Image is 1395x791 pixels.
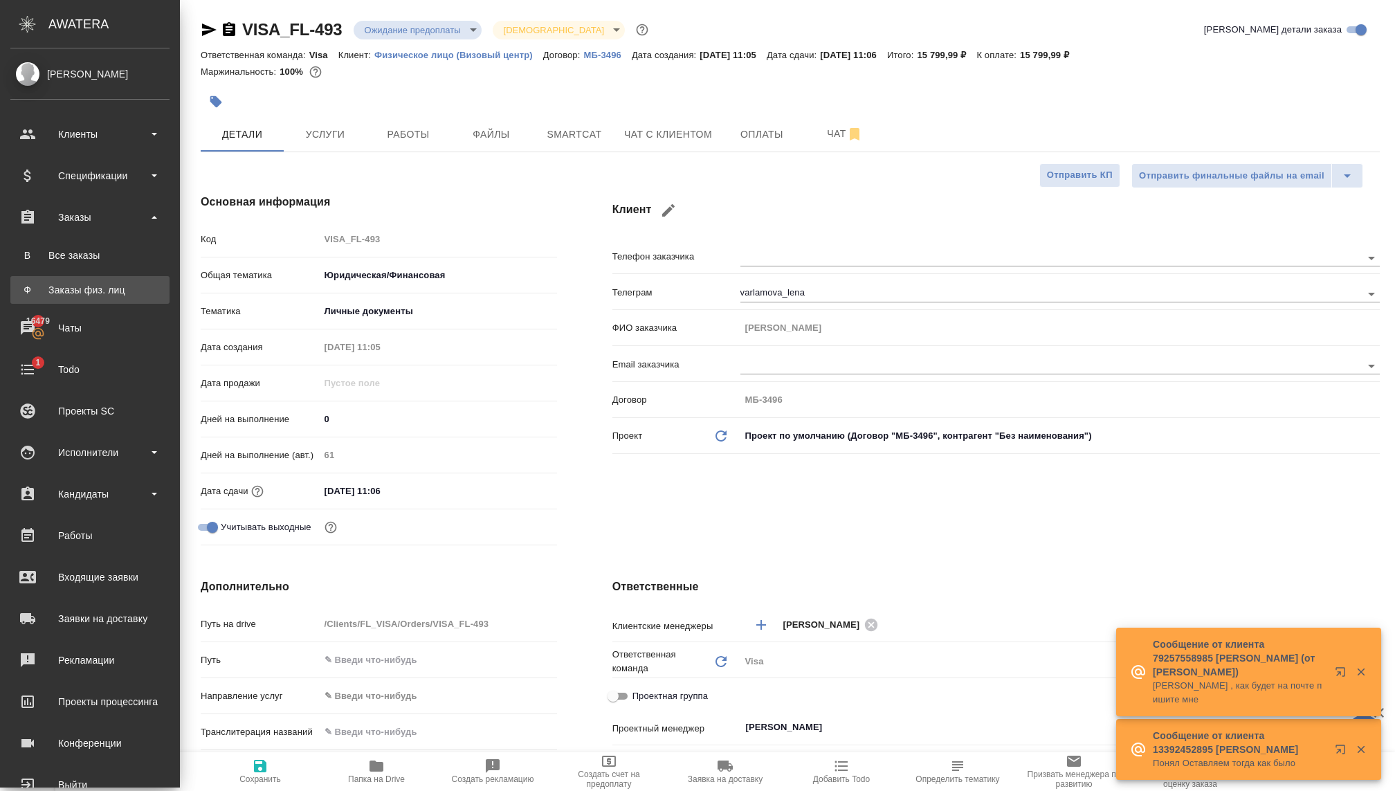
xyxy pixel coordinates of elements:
p: Сообщение от клиента 13392452895 [PERSON_NAME] [1153,729,1326,756]
p: Дата сдачи: [767,50,820,60]
button: Добавить тэг [201,87,231,117]
span: Определить тематику [915,774,999,784]
p: Итого: [887,50,917,60]
input: Пустое поле [320,614,557,634]
button: Открыть в новой вкладке [1326,736,1360,769]
div: Ожидание предоплаты [354,21,482,39]
p: Понял Оставляем тогда как было [1153,756,1326,770]
span: Папка на Drive [348,774,405,784]
input: ✎ Введи что-нибудь [320,650,557,670]
button: Заявка на доставку [667,752,783,791]
a: МБ-3496 [583,48,631,60]
span: Создать счет на предоплату [559,770,659,789]
h4: Ответственные [612,579,1380,595]
p: Физическое лицо (Визовый центр) [374,50,543,60]
span: Smartcat [541,126,608,143]
span: Проектная группа [632,689,708,703]
span: [PERSON_NAME] детали заказа [1204,23,1342,37]
a: 1Todo [3,352,176,387]
h4: Дополнительно [201,579,557,595]
button: Отправить КП [1039,163,1120,188]
a: ВВсе заказы [10,242,170,269]
span: Отправить КП [1047,167,1113,183]
input: Пустое поле [320,229,557,249]
span: 1 [27,356,48,370]
div: Клиенты [10,124,170,145]
span: 16479 [18,314,58,328]
button: Выбери, если сб и вс нужно считать рабочими днями для выполнения заказа. [322,518,340,536]
svg: Отписаться [846,126,863,143]
p: Телефон заказчика [612,250,740,264]
input: Пустое поле [740,390,1380,410]
p: Сообщение от клиента 79257558985 [PERSON_NAME] (от [PERSON_NAME]) [1153,637,1326,679]
div: Visa [740,650,1380,673]
p: Телеграм [612,286,740,300]
p: Email заказчика [612,358,740,372]
button: Добавить Todo [783,752,900,791]
div: Проекты процессинга [10,691,170,712]
button: Если добавить услуги и заполнить их объемом, то дата рассчитается автоматически [248,482,266,500]
button: Open [1362,248,1381,268]
button: Призвать менеджера по развитию [1016,752,1132,791]
div: Кандидаты [10,484,170,504]
p: Код [201,233,320,246]
button: Open [1362,284,1381,304]
button: Создать рекламацию [435,752,551,791]
a: Конференции [3,726,176,761]
p: 15 799,99 ₽ [917,50,976,60]
p: Ответственная команда [612,648,713,675]
div: Заказы [10,207,170,228]
div: Исполнители [10,442,170,463]
p: Транслитерация названий [201,725,320,739]
div: Личные документы [320,300,557,323]
div: ✎ Введи что-нибудь [325,689,540,703]
div: Todo [10,359,170,380]
input: Пустое поле [320,337,441,357]
a: 16479Чаты [3,311,176,345]
span: Оплаты [729,126,795,143]
p: Дата продажи [201,376,320,390]
a: Проекты SC [3,394,176,428]
p: Дней на выполнение (авт.) [201,448,320,462]
input: ✎ Введи что-нибудь [320,481,441,501]
p: Путь [201,653,320,667]
div: Чаты [10,318,170,338]
p: Дней на выполнение [201,412,320,426]
a: ФЗаказы физ. лиц [10,276,170,304]
div: Проект по умолчанию (Договор "МБ-3496", контрагент "Без наименования") [740,424,1380,448]
p: [PERSON_NAME] , как будет на почте пишите мне [1153,679,1326,707]
p: Маржинальность: [201,66,280,77]
span: [PERSON_NAME] [783,618,868,632]
p: Проектный менеджер [612,722,740,736]
div: split button [1131,163,1363,188]
p: Дата сдачи [201,484,248,498]
button: Папка на Drive [318,752,435,791]
div: Работы [10,525,170,546]
p: [DATE] 11:06 [820,50,887,60]
p: Ответственная команда: [201,50,309,60]
button: Открыть в новой вкладке [1326,658,1360,691]
p: К оплате: [976,50,1020,60]
p: Visa [309,50,338,60]
button: Создать счет на предоплату [551,752,667,791]
button: [DEMOGRAPHIC_DATA] [500,24,608,36]
div: Юридическая/Финансовая [320,264,557,287]
span: Услуги [292,126,358,143]
p: Дата создания [201,340,320,354]
p: 100% [280,66,307,77]
div: Спецификации [10,165,170,186]
button: Скопировать ссылку для ЯМессенджера [201,21,217,38]
a: Входящие заявки [3,560,176,594]
div: Ожидание предоплаты [493,21,625,39]
div: Проекты SC [10,401,170,421]
span: Добавить Todo [813,774,870,784]
p: ФИО заказчика [612,321,740,335]
p: [DATE] 11:05 [700,50,767,60]
p: Путь на drive [201,617,320,631]
button: Добавить менеджера [745,608,778,642]
button: Скопировать ссылку [221,21,237,38]
span: Заявка на доставку [688,774,763,784]
a: Работы [3,518,176,553]
div: ✎ Введи что-нибудь [320,684,557,708]
h4: Основная информация [201,194,557,210]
